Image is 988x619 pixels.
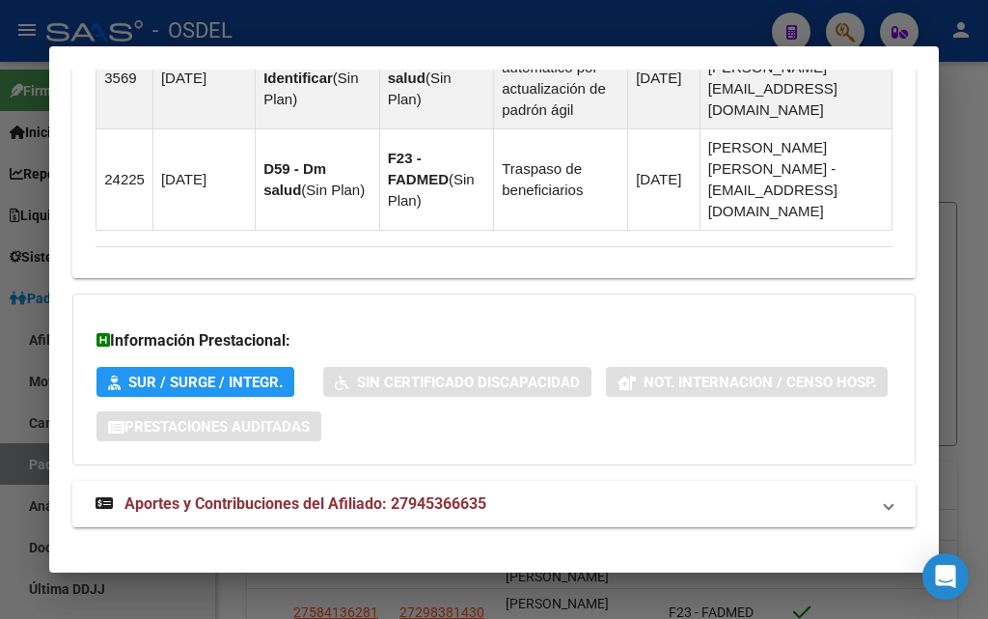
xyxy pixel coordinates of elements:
[263,160,326,198] strong: D59 - Dm salud
[256,28,380,129] td: ( )
[606,367,888,397] button: Not. Internacion / Censo Hosp.
[323,367,591,397] button: Sin Certificado Discapacidad
[628,129,700,231] td: [DATE]
[96,411,321,441] button: Prestaciones Auditadas
[357,374,580,391] span: Sin Certificado Discapacidad
[124,418,310,436] span: Prestaciones Auditadas
[256,129,380,231] td: ( )
[96,129,153,231] td: 24225
[388,150,449,187] strong: F23 - FADMED
[494,129,628,231] td: Traspaso de beneficiarios
[700,28,892,129] td: [PERSON_NAME] [PERSON_NAME] - [EMAIL_ADDRESS][DOMAIN_NAME]
[379,28,494,129] td: ( )
[96,329,892,352] h3: Información Prestacional:
[700,129,892,231] td: [PERSON_NAME] [PERSON_NAME] - [EMAIL_ADDRESS][DOMAIN_NAME]
[96,28,153,129] td: 3569
[152,129,255,231] td: [DATE]
[922,553,969,600] div: Open Intercom Messenger
[72,481,916,527] mat-expansion-panel-header: Aportes y Contribuciones del Afiliado: 27945366635
[494,28,628,129] td: Movimiento automático por actualización de padrón ágil
[306,182,360,198] span: Sin Plan
[96,367,294,397] button: SUR / SURGE / INTEGR.
[379,129,494,231] td: ( )
[124,494,486,513] span: Aportes y Contribuciones del Afiliado: 27945366635
[152,28,255,129] td: [DATE]
[128,374,283,391] span: SUR / SURGE / INTEGR.
[628,28,700,129] td: [DATE]
[644,374,876,391] span: Not. Internacion / Censo Hosp.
